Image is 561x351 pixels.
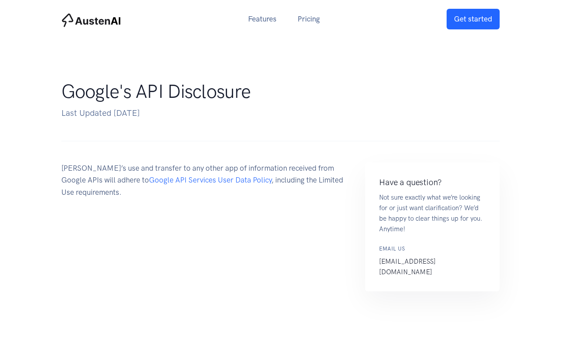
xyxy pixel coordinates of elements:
[379,192,486,234] p: Not sure exactly what we’re looking for or just want clarification? We’d be happy to clear things...
[447,9,500,29] a: Get started
[61,80,482,103] h1: Google's API Disclosure
[379,176,486,189] h4: Have a question?
[287,10,330,29] a: Pricing
[61,162,348,198] p: [PERSON_NAME]’s use and transfer to any other app of information received from Google APIs will a...
[379,258,436,276] a: [EMAIL_ADDRESS][DOMAIN_NAME]
[149,175,271,184] a: Google API Services User Data Policy
[379,245,486,253] h6: Email us
[61,13,121,27] img: AustenAI Home
[61,107,482,120] p: Last Updated [DATE]
[238,10,287,29] a: Features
